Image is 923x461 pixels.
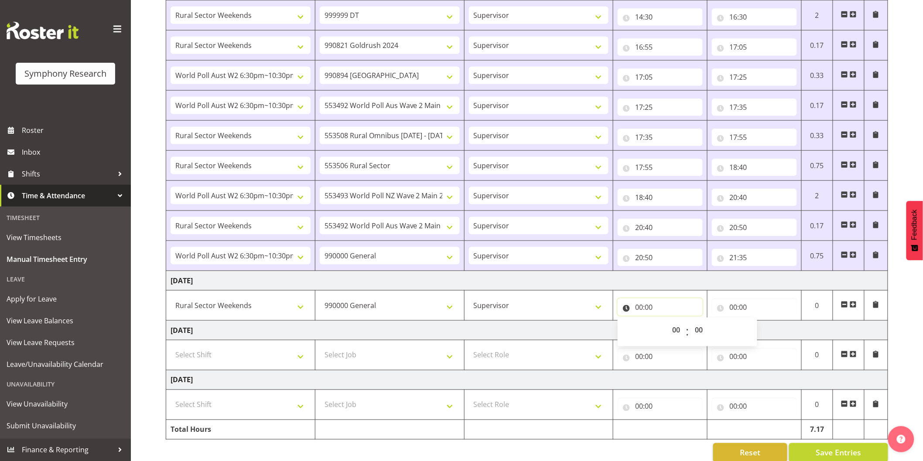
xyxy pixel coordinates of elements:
[802,0,833,31] td: 2
[166,370,888,390] td: [DATE]
[712,398,797,415] input: Click to select...
[618,98,703,116] input: Click to select...
[22,167,113,180] span: Shifts
[712,159,797,176] input: Click to select...
[7,419,124,432] span: Submit Unavailability
[686,321,689,343] span: :
[712,98,797,116] input: Click to select...
[712,129,797,146] input: Click to select...
[816,447,861,458] span: Save Entries
[618,348,703,366] input: Click to select...
[712,189,797,206] input: Click to select...
[618,68,703,86] input: Click to select...
[7,292,124,305] span: Apply for Leave
[2,288,129,310] a: Apply for Leave
[7,231,124,244] span: View Timesheets
[166,420,315,440] td: Total Hours
[2,353,129,375] a: Leave/Unavailability Calendar
[906,201,923,260] button: Feedback - Show survey
[2,248,129,270] a: Manual Timesheet Entry
[7,253,124,266] span: Manual Timesheet Entry
[802,61,833,91] td: 0.33
[802,211,833,241] td: 0.17
[618,298,703,316] input: Click to select...
[740,447,760,458] span: Reset
[712,298,797,316] input: Click to select...
[2,227,129,248] a: View Timesheets
[618,219,703,236] input: Click to select...
[2,270,129,288] div: Leave
[22,443,113,456] span: Finance & Reporting
[7,22,79,39] img: Rosterit website logo
[712,348,797,366] input: Click to select...
[712,38,797,56] input: Click to select...
[911,210,919,240] span: Feedback
[166,271,888,291] td: [DATE]
[897,435,906,444] img: help-xxl-2.png
[2,332,129,353] a: View Leave Requests
[802,241,833,271] td: 0.75
[2,375,129,393] div: Unavailability
[802,390,833,420] td: 0
[2,393,129,415] a: View Unavailability
[7,397,124,410] span: View Unavailability
[2,209,129,227] div: Timesheet
[802,181,833,211] td: 2
[802,31,833,61] td: 0.17
[22,124,126,137] span: Roster
[802,340,833,370] td: 0
[166,321,888,340] td: [DATE]
[712,249,797,266] input: Click to select...
[618,159,703,176] input: Click to select...
[712,68,797,86] input: Click to select...
[7,314,124,327] span: View Leave Balances
[618,129,703,146] input: Click to select...
[618,38,703,56] input: Click to select...
[2,415,129,437] a: Submit Unavailability
[22,189,113,202] span: Time & Attendance
[618,8,703,26] input: Click to select...
[802,291,833,321] td: 0
[618,189,703,206] input: Click to select...
[7,336,124,349] span: View Leave Requests
[7,358,124,371] span: Leave/Unavailability Calendar
[712,219,797,236] input: Click to select...
[802,121,833,151] td: 0.33
[802,91,833,121] td: 0.17
[618,398,703,415] input: Click to select...
[22,146,126,159] span: Inbox
[2,310,129,332] a: View Leave Balances
[24,67,106,80] div: Symphony Research
[618,249,703,266] input: Click to select...
[802,151,833,181] td: 0.75
[802,420,833,440] td: 7.17
[712,8,797,26] input: Click to select...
